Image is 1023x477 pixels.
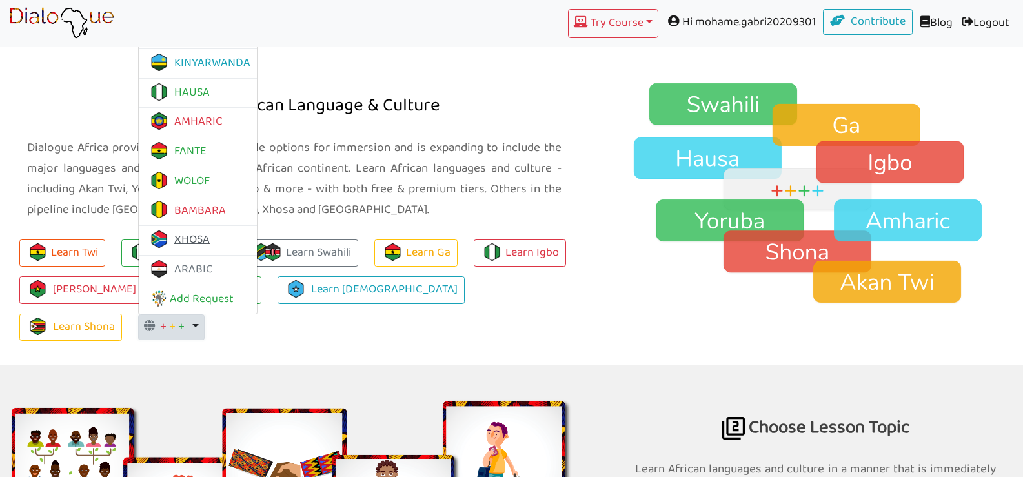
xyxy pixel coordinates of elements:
img: flag-nigeria.710e75b6.png [131,243,148,261]
a: BAMBARA [148,201,226,221]
a: Add Request [148,289,234,309]
img: Twi language, Yoruba, Hausa, Fante, Igbo, Swahili, Amharic, Shona [608,82,1023,305]
a: WOLOF [148,171,210,191]
span: + [169,317,176,337]
span: + [160,317,167,337]
a: XHOSA [148,230,210,250]
button: + + + [138,314,205,340]
img: communication-favicon.44267b67.png [150,290,168,307]
img: senegal.7890113c.png [150,172,168,189]
img: rwanda.4d810fa2.png [150,54,168,71]
img: zimbabwe.93903875.png [29,318,46,335]
img: flag-ghana.106b55d9.png [384,243,401,261]
img: learn African language platform app [9,7,114,39]
a: AMHARIC [148,112,223,132]
h2: Choose Lesson Topic [635,365,996,452]
a: [PERSON_NAME] [19,276,143,304]
a: Blog [913,9,957,38]
img: flag-nigeria.710e75b6.png [150,83,168,100]
img: ethiopia.db893f60.png [150,112,168,130]
a: Learn Yoruba [121,239,227,267]
a: FANTE [148,141,207,161]
a: Learn Shona [19,314,122,341]
img: flag-ghana.106b55d9.png [150,142,168,159]
img: somalia.d5236246.png [287,280,305,298]
img: mali.a8edd540.png [150,201,168,218]
img: flag-tanzania.fe228584.png [252,243,270,261]
a: Learn Ga [374,239,458,267]
img: africa language for business travel [722,417,745,440]
a: Contribute [823,9,913,35]
a: Learn Igbo [474,239,566,267]
img: egypt.442b7c93.png [150,260,168,278]
img: flag-nigeria.710e75b6.png [483,243,501,261]
a: HAUSA [148,83,210,103]
h2: Select African Language & Culture [27,42,562,130]
a: Learn Swahili [243,239,358,267]
button: Learn Twi [19,239,105,267]
button: Try Course [568,9,658,38]
img: burkina-faso.42b537ce.png [29,280,46,298]
a: Learn [DEMOGRAPHIC_DATA] [278,276,465,304]
img: flag-ghana.106b55d9.png [29,243,46,261]
img: kenya.f9bac8fe.png [264,243,281,261]
a: Logout [957,9,1014,38]
span: Hi mohame.gabri20209301 [658,9,823,36]
img: south-africa.ccf68c72.png [150,230,168,248]
span: + [178,317,185,337]
a: ARABIC [148,259,213,279]
a: KINYARWANDA [148,53,250,73]
p: Dialogue Africa provides users with multiple options for immersion and is expanding to include th... [27,137,562,221]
